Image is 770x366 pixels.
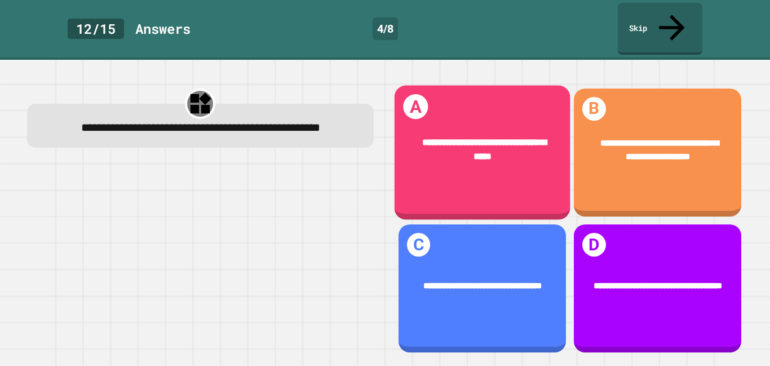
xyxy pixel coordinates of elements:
[373,17,398,40] div: 4 / 8
[582,97,606,121] h1: B
[407,233,431,257] h1: C
[403,94,428,119] h1: A
[618,3,702,55] a: Skip
[135,19,191,39] div: Answer s
[582,233,606,257] h1: D
[68,19,124,39] div: 12 / 15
